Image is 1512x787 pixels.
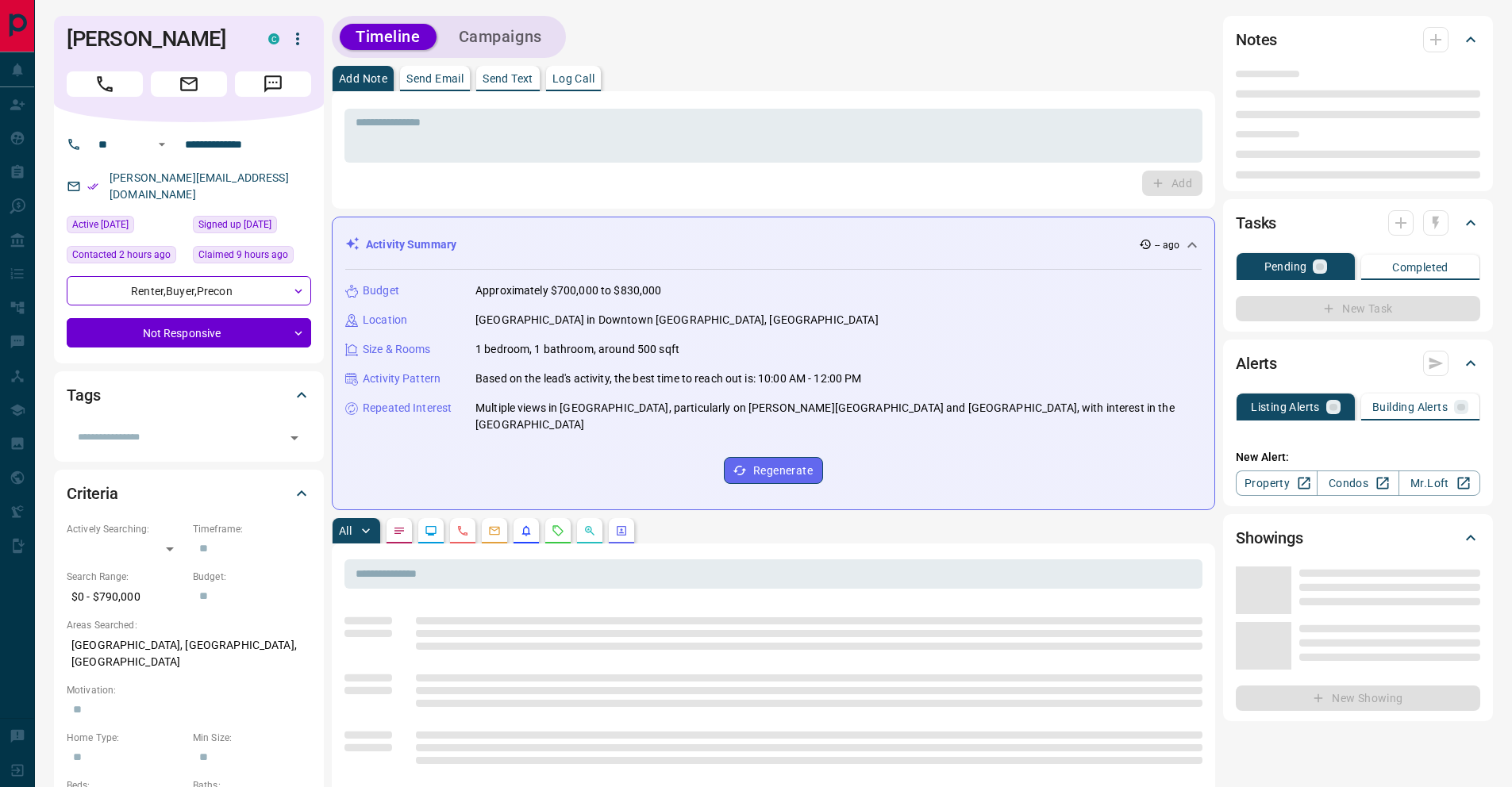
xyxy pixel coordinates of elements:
[1236,525,1303,551] h2: Showings
[1251,401,1320,413] p: Listing Alerts
[363,400,452,417] p: Repeated Interest
[1236,449,1480,466] p: New Alert:
[724,457,823,484] button: Regenerate
[67,26,244,52] h1: [PERSON_NAME]
[443,24,558,50] button: Campaigns
[363,282,399,299] p: Budget
[1392,262,1449,273] p: Completed
[475,312,879,328] p: [GEOGRAPHIC_DATA] in Downtown [GEOGRAPHIC_DATA], [GEOGRAPHIC_DATA]
[1236,351,1277,376] h2: Alerts
[615,524,628,537] svg: Agent Actions
[198,217,271,232] span: Signed up [DATE]
[152,135,171,154] button: Open
[475,282,661,299] p: Approximately $700,000 to $830,000
[67,376,311,414] div: Tags
[110,171,289,201] a: [PERSON_NAME][EMAIL_ADDRESS][DOMAIN_NAME]
[67,584,185,610] p: $0 - $790,000
[393,524,406,537] svg: Notes
[67,216,185,238] div: Sun Sep 14 2025
[483,73,533,84] p: Send Text
[67,632,311,675] p: [GEOGRAPHIC_DATA], [GEOGRAPHIC_DATA], [GEOGRAPHIC_DATA]
[198,247,288,263] span: Claimed 9 hours ago
[1236,21,1480,59] div: Notes
[1236,470,1318,496] a: Property
[193,570,311,584] p: Budget:
[1236,27,1277,52] h2: Notes
[67,318,311,347] div: Not Responsive
[72,247,171,263] span: Contacted 2 hours ago
[1236,344,1480,382] div: Alerts
[193,216,311,238] div: Sat Jul 03 2021
[1155,238,1179,252] p: -- ago
[339,525,352,536] p: All
[1236,204,1480,242] div: Tasks
[67,382,100,408] h2: Tags
[67,522,185,536] p: Actively Searching:
[1264,261,1307,272] p: Pending
[67,481,118,506] h2: Criteria
[268,33,279,44] div: condos.ca
[345,230,1202,259] div: Activity Summary-- ago
[552,524,564,537] svg: Requests
[67,474,311,513] div: Criteria
[193,522,311,536] p: Timeframe:
[1236,519,1480,557] div: Showings
[488,524,501,537] svg: Emails
[1317,470,1399,496] a: Condos
[67,246,185,268] div: Mon Sep 15 2025
[193,731,311,745] p: Min Size:
[456,524,469,537] svg: Calls
[552,73,594,84] p: Log Call
[67,570,185,584] p: Search Range:
[475,370,862,387] p: Based on the lead's activity, the best time to reach out is: 10:00 AM - 12:00 PM
[475,400,1202,433] p: Multiple views in [GEOGRAPHIC_DATA], particularly on [PERSON_NAME][GEOGRAPHIC_DATA] and [GEOGRAPH...
[339,73,387,84] p: Add Note
[1399,470,1480,496] a: Mr.Loft
[475,341,679,358] p: 1 bedroom, 1 bathroom, around 500 sqft
[67,618,311,632] p: Areas Searched:
[366,236,456,253] p: Activity Summary
[363,312,407,328] p: Location
[283,427,306,449] button: Open
[72,217,129,232] span: Active [DATE]
[151,71,227,97] span: Email
[67,71,143,97] span: Call
[406,73,464,84] p: Send Email
[87,181,98,192] svg: Email Verified
[340,24,437,50] button: Timeline
[67,731,185,745] p: Home Type:
[235,71,311,97] span: Message
[1236,210,1276,236] h2: Tasks
[520,524,533,537] svg: Listing Alerts
[67,683,311,697] p: Motivation:
[1372,401,1448,413] p: Building Alerts
[363,341,431,358] p: Size & Rooms
[425,524,437,537] svg: Lead Browsing Activity
[583,524,596,537] svg: Opportunities
[67,276,311,305] div: Renter , Buyer , Precon
[363,370,441,387] p: Activity Pattern
[193,246,311,268] div: Mon Sep 15 2025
